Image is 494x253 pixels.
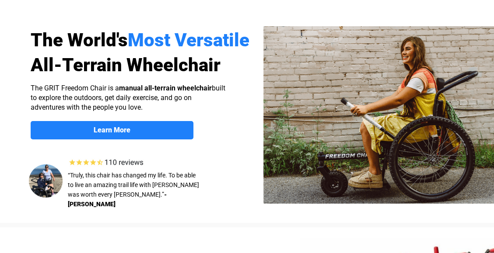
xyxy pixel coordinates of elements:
[31,29,128,51] span: The World's
[31,211,106,228] input: Get more information
[31,54,221,76] span: All-Terrain Wheelchair
[119,84,212,92] strong: manual all-terrain wheelchair
[31,84,225,111] span: The GRIT Freedom Chair is a built to explore the outdoors, get daily exercise, and go on adventur...
[94,126,130,134] strong: Learn More
[31,121,193,139] a: Learn More
[128,29,249,51] span: Most Versatile
[68,172,199,198] span: “Truly, this chair has changed my life. To be able to live an amazing trail life with [PERSON_NAM...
